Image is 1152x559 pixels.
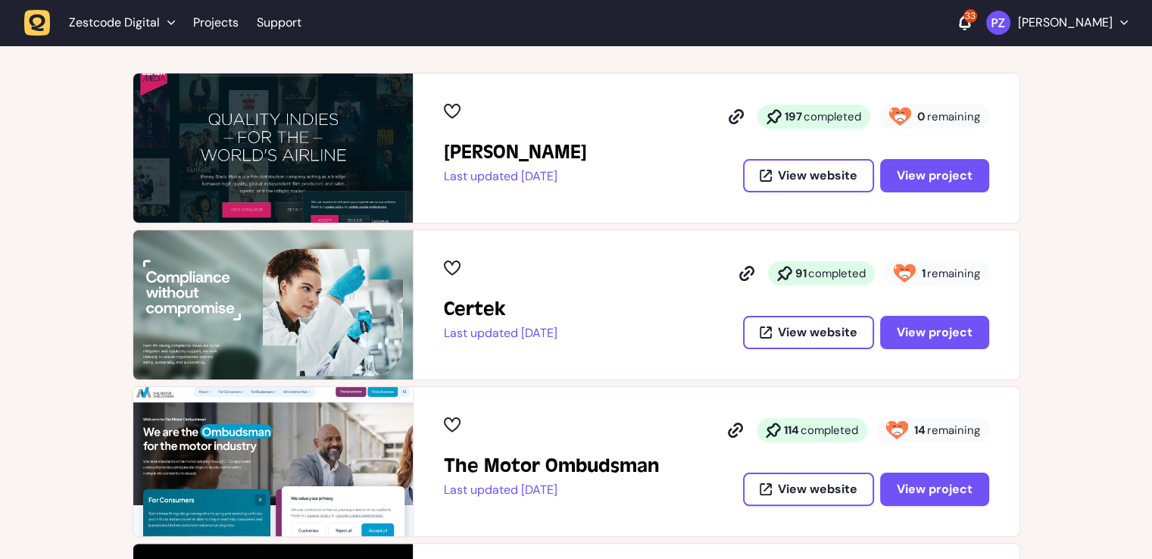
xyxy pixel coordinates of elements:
h2: Penny Black [444,140,587,164]
span: View website [778,170,857,182]
p: Last updated [DATE] [444,482,660,498]
span: remaining [927,423,980,438]
strong: 1 [922,266,926,281]
span: completed [808,266,866,281]
strong: 91 [795,266,807,281]
span: View project [897,481,972,497]
span: View project [897,167,972,183]
h2: Certek [444,297,557,321]
button: View project [880,159,989,192]
a: Projects [193,9,239,36]
span: Zestcode Digital [69,15,160,30]
span: completed [804,109,861,124]
span: View project [897,324,972,340]
span: remaining [927,266,980,281]
div: 33 [963,9,977,23]
span: remaining [927,109,980,124]
h2: The Motor Ombudsman [444,454,660,478]
span: View website [778,483,857,495]
strong: 114 [784,423,799,438]
p: Last updated [DATE] [444,326,557,341]
button: View project [880,316,989,349]
button: View website [743,316,874,349]
button: Zestcode Digital [24,9,184,36]
button: View project [880,473,989,506]
button: View website [743,159,874,192]
p: [PERSON_NAME] [1018,15,1113,30]
img: Paris Zisis [986,11,1010,35]
img: The Motor Ombudsman [133,387,413,536]
span: completed [801,423,858,438]
img: Penny Black [133,73,413,223]
img: Certek [133,230,413,379]
strong: 0 [917,109,926,124]
strong: 197 [785,109,802,124]
button: [PERSON_NAME] [986,11,1128,35]
strong: 14 [914,423,926,438]
a: Support [257,15,301,30]
button: View website [743,473,874,506]
span: View website [778,326,857,339]
p: Last updated [DATE] [444,169,587,184]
